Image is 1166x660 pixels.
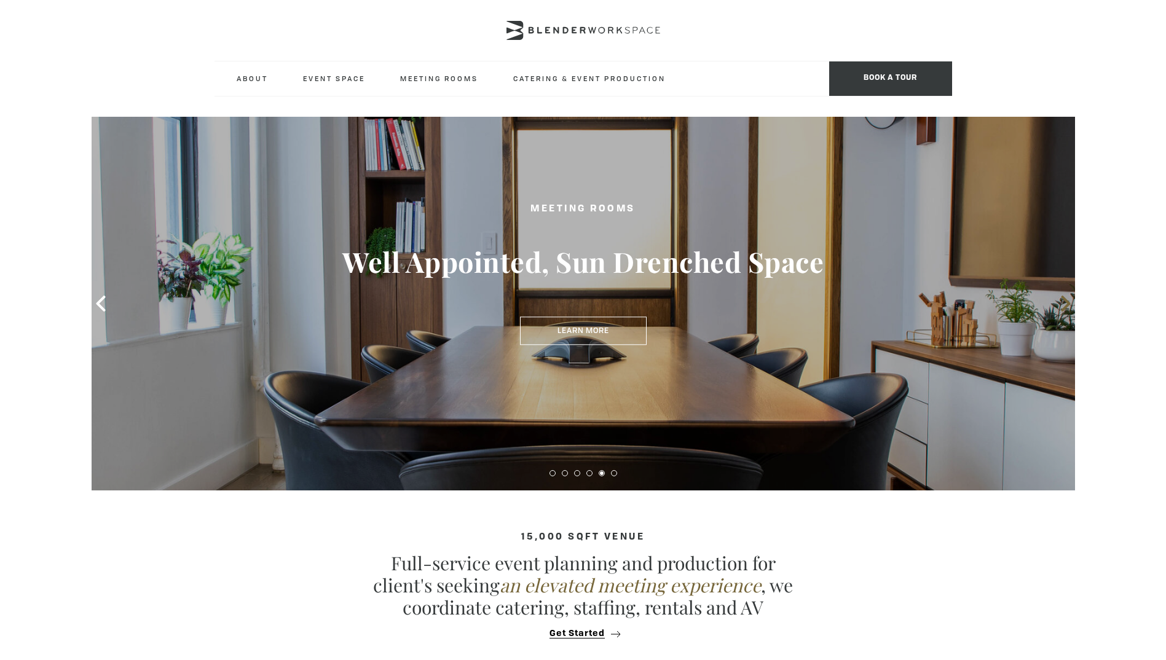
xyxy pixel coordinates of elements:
a: Catering & Event Production [503,61,676,95]
a: Learn More [520,316,647,345]
span: Book a tour [829,61,952,96]
a: About [227,61,278,95]
a: Event Space [293,61,375,95]
h2: Meeting Rooms [141,202,1026,218]
p: Full-service event planning and production for client's seeking , we coordinate catering, staffin... [368,552,798,618]
h3: Well Appointed, Sun Drenched Space [141,245,1026,280]
a: Meeting Rooms [390,61,488,95]
h4: 15,000 sqft venue [215,532,952,543]
em: an elevated meeting experience [500,573,761,597]
span: Get Started [550,629,605,638]
button: Get Started [546,628,620,639]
